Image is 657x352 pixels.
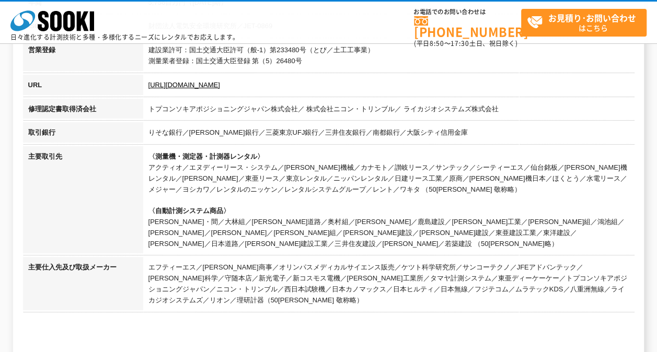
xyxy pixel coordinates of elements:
td: 建設業許可：国土交通大臣許可（般-1）第233480号（とび／土工工事業） 測量業者登録：国土交通大臣登録 第（5）26480号 [143,40,635,75]
span: お電話でのお問い合わせは [414,9,521,15]
th: 取引銀行 [23,122,143,146]
th: 修理認定書取得済会社 [23,99,143,123]
td: アクティオ／エヌディーリース・システム／[PERSON_NAME]機械／カナモト／讃岐リース／サンテック／シーティーエス／仙台銘板／[PERSON_NAME]機レンタル／[PERSON_NAME... [143,146,635,257]
th: 営業登録 [23,40,143,75]
td: トプコンソキアポジショニングジャパン株式会社／ 株式会社ニコン・トリンブル／ ライカジオシステムズ株式会社 [143,99,635,123]
th: 主要取引先 [23,146,143,257]
span: 〈自動計測システム商品〉 [148,207,230,215]
th: URL [23,75,143,99]
strong: お見積り･お問い合わせ [548,11,636,24]
a: お見積り･お問い合わせはこちら [521,9,647,37]
span: はこちら [527,9,646,36]
a: [URL][DOMAIN_NAME] [148,81,220,89]
span: 17:30 [451,39,469,48]
p: 日々進化する計測技術と多種・多様化するニーズにレンタルでお応えします。 [10,34,239,40]
a: [PHONE_NUMBER] [414,16,521,38]
td: エフティーエス／[PERSON_NAME]商事／オリンパスメディカルサイエンス販売／ケツト科学研究所／サンコーテクノ／JFEアドバンテック／[PERSON_NAME]科学／守随本店／新光電子／新... [143,257,635,313]
td: りそな銀行／[PERSON_NAME]銀行／三菱東京UFJ銀行／三井住友銀行／南都銀行／大阪シティ信用金庫 [143,122,635,146]
span: (平日 ～ 土日、祝日除く) [414,39,517,48]
span: 〈測量機・測定器・計測器レンタル〉 [148,152,264,160]
span: 8:50 [430,39,444,48]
